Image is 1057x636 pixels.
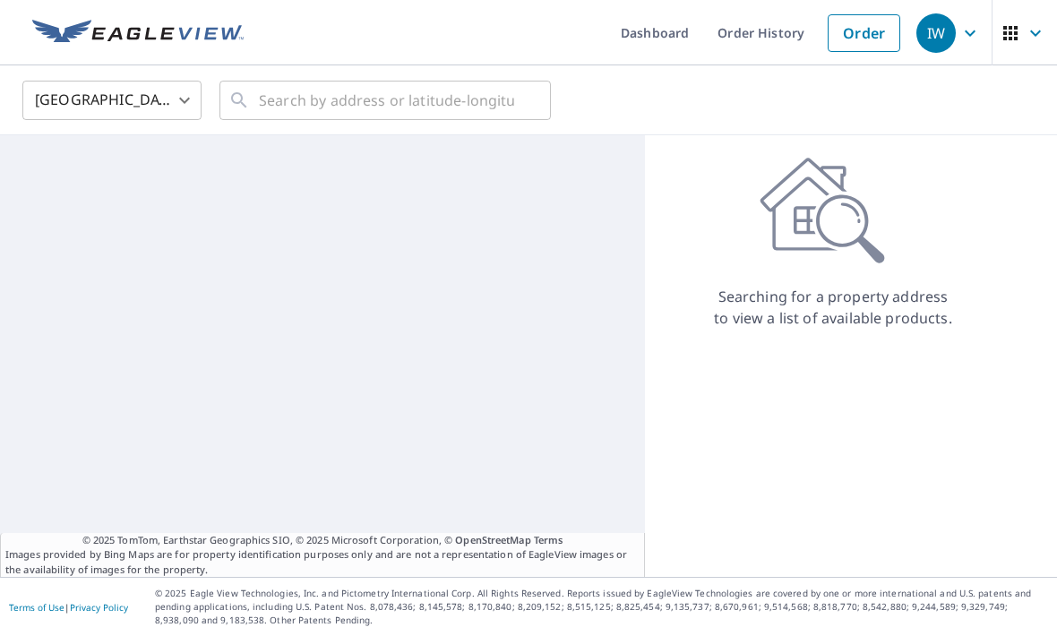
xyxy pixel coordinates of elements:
[9,601,64,614] a: Terms of Use
[82,533,563,548] span: © 2025 TomTom, Earthstar Geographics SIO, © 2025 Microsoft Corporation, ©
[32,20,244,47] img: EV Logo
[259,75,514,125] input: Search by address or latitude-longitude
[916,13,956,53] div: IW
[828,14,900,52] a: Order
[455,533,530,546] a: OpenStreetMap
[9,602,128,613] p: |
[70,601,128,614] a: Privacy Policy
[155,587,1048,627] p: © 2025 Eagle View Technologies, Inc. and Pictometry International Corp. All Rights Reserved. Repo...
[713,286,953,329] p: Searching for a property address to view a list of available products.
[534,533,563,546] a: Terms
[22,75,202,125] div: [GEOGRAPHIC_DATA]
